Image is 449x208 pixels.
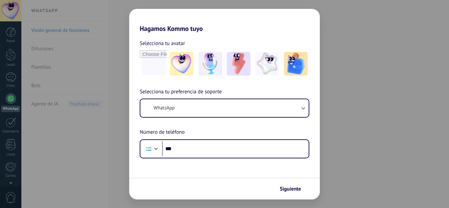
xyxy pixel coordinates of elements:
img: -5.jpeg [284,52,308,76]
div: Argentina: + 54 [142,142,155,156]
span: Selecciona tu avatar [140,39,185,48]
span: WhatsApp [154,105,175,111]
span: Selecciona tu preferencia de soporte [140,88,222,96]
img: -2.jpeg [199,52,222,76]
button: Siguiente [277,183,310,195]
h2: Hagamos Kommo tuyo [129,9,320,33]
span: Siguiente [280,187,301,191]
button: WhatsApp [140,99,309,117]
img: -1.jpeg [170,52,194,76]
img: -4.jpeg [255,52,279,76]
span: Número de teléfono [140,128,185,137]
img: -3.jpeg [227,52,250,76]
